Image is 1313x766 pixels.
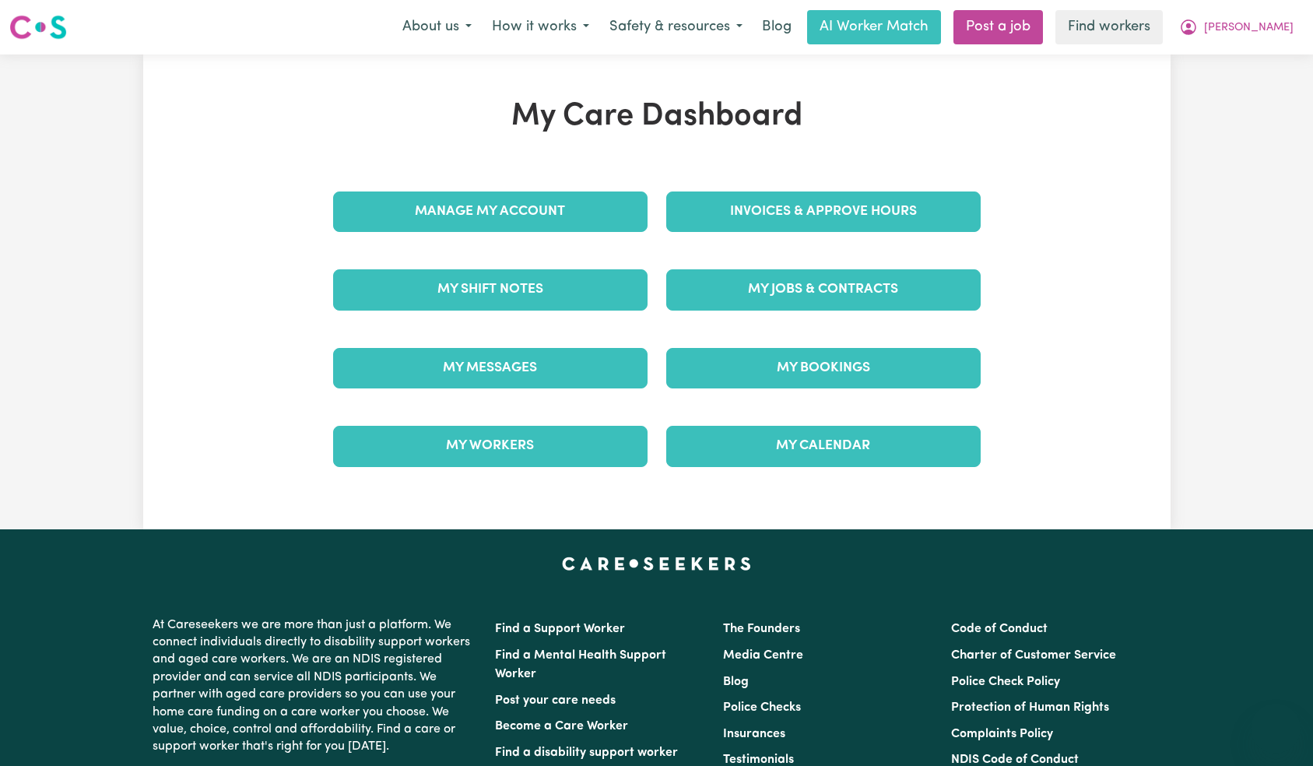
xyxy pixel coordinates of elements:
a: Police Checks [723,701,801,714]
a: Testimonials [723,754,794,766]
a: Careseekers home page [562,557,751,570]
a: Media Centre [723,649,803,662]
h1: My Care Dashboard [324,98,990,135]
a: Find workers [1055,10,1163,44]
a: Find a Support Worker [495,623,625,635]
a: Post your care needs [495,694,616,707]
a: My Messages [333,348,648,388]
img: Careseekers logo [9,13,67,41]
a: My Workers [333,426,648,466]
a: Become a Care Worker [495,720,628,733]
a: Insurances [723,728,785,740]
a: Police Check Policy [951,676,1060,688]
a: Find a disability support worker [495,747,678,759]
button: My Account [1169,11,1304,44]
a: My Bookings [666,348,981,388]
a: My Shift Notes [333,269,648,310]
span: [PERSON_NAME] [1204,19,1294,37]
a: Post a job [953,10,1043,44]
a: Manage My Account [333,191,648,232]
a: Protection of Human Rights [951,701,1109,714]
button: About us [392,11,482,44]
a: NDIS Code of Conduct [951,754,1079,766]
button: Safety & resources [599,11,753,44]
a: My Calendar [666,426,981,466]
a: Charter of Customer Service [951,649,1116,662]
a: Blog [723,676,749,688]
button: How it works [482,11,599,44]
a: Careseekers logo [9,9,67,45]
a: Code of Conduct [951,623,1048,635]
a: AI Worker Match [807,10,941,44]
p: At Careseekers we are more than just a platform. We connect individuals directly to disability su... [153,610,476,762]
a: The Founders [723,623,800,635]
a: Blog [753,10,801,44]
a: My Jobs & Contracts [666,269,981,310]
a: Complaints Policy [951,728,1053,740]
a: Invoices & Approve Hours [666,191,981,232]
iframe: Button to launch messaging window [1251,704,1301,754]
a: Find a Mental Health Support Worker [495,649,666,680]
